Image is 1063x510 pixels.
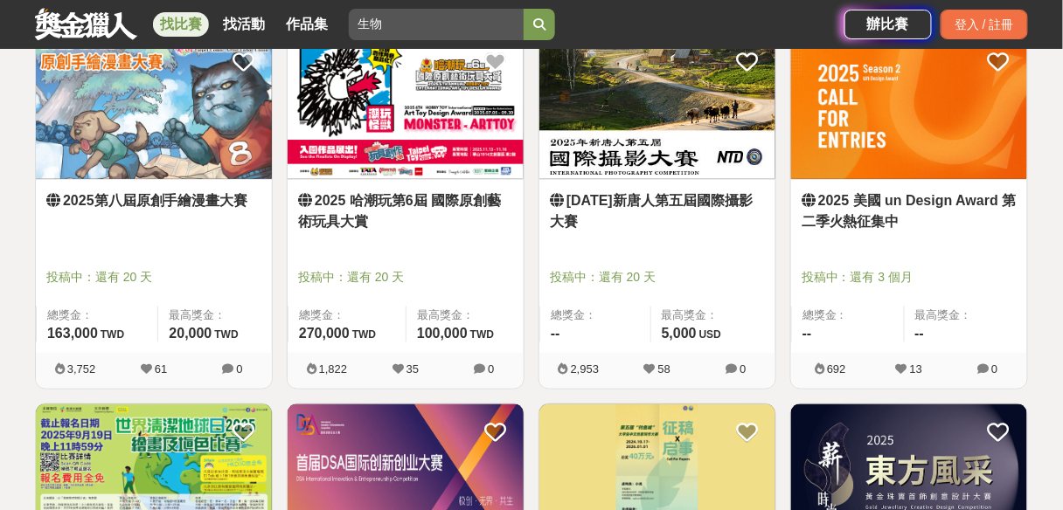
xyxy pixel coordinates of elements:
[101,328,124,341] span: TWD
[802,190,1017,232] a: 2025 美國 un Design Award 第二季火熱征集中
[36,33,272,180] a: Cover Image
[155,362,167,376] span: 61
[417,307,513,324] span: 最高獎金：
[406,362,419,376] span: 35
[699,328,721,341] span: USD
[169,307,261,324] span: 最高獎金：
[844,10,932,39] a: 辦比賽
[349,9,524,40] input: 2025「洗手新日常：全民 ALL IN」洗手歌全台徵選
[662,326,697,341] span: 5,000
[539,33,775,179] img: Cover Image
[802,326,812,341] span: --
[791,33,1027,180] a: Cover Image
[46,190,261,211] a: 2025第八屆原創手繪漫畫大賽
[910,362,922,376] span: 13
[298,268,513,286] span: 投稿中：還有 20 天
[991,362,997,376] span: 0
[46,268,261,286] span: 投稿中：還有 20 天
[488,362,494,376] span: 0
[417,326,468,341] span: 100,000
[299,326,350,341] span: 270,000
[551,326,560,341] span: --
[802,268,1017,286] span: 投稿中：還有 3 個月
[67,362,96,376] span: 3,752
[827,362,846,376] span: 692
[915,307,1018,324] span: 最高獎金：
[550,268,765,286] span: 投稿中：還有 20 天
[539,33,775,180] a: Cover Image
[662,307,765,324] span: 最高獎金：
[214,328,238,341] span: TWD
[299,307,395,324] span: 總獎金：
[791,33,1027,179] img: Cover Image
[551,307,640,324] span: 總獎金：
[236,362,242,376] span: 0
[47,326,98,341] span: 163,000
[298,190,513,232] a: 2025 哈潮玩第6屆 國際原創藝術玩具大賞
[571,362,600,376] span: 2,953
[153,12,209,37] a: 找比賽
[470,328,494,341] span: TWD
[915,326,925,341] span: --
[47,307,147,324] span: 總獎金：
[319,362,348,376] span: 1,822
[740,362,746,376] span: 0
[658,362,670,376] span: 58
[352,328,376,341] span: TWD
[36,33,272,179] img: Cover Image
[279,12,335,37] a: 作品集
[169,326,212,341] span: 20,000
[288,33,524,180] a: Cover Image
[802,307,893,324] span: 總獎金：
[216,12,272,37] a: 找活動
[550,190,765,232] a: [DATE]新唐⼈第五屆國際攝影大賽
[941,10,1028,39] div: 登入 / 註冊
[288,33,524,179] img: Cover Image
